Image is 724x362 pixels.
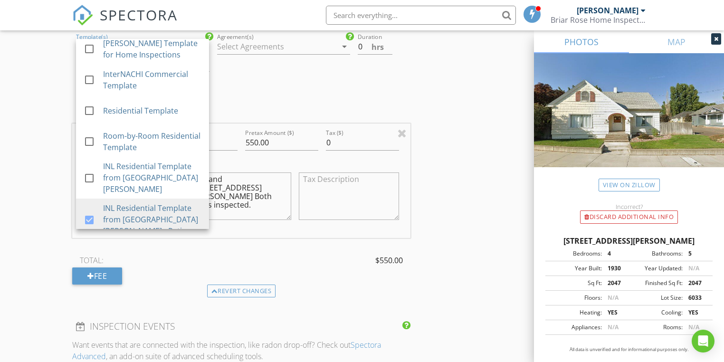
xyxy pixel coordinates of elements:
input: 0.0 [358,39,392,55]
span: N/A [688,264,699,272]
div: [PERSON_NAME] Template for Home Inspections [104,38,202,60]
div: Incorrect? [534,203,724,210]
i: arrow_drop_down [339,41,350,52]
span: N/A [608,323,619,331]
div: Year Updated: [629,264,683,273]
a: View on Zillow [599,179,660,191]
div: 4 [602,249,629,258]
div: 6033 [683,294,710,302]
div: Heating: [548,308,602,317]
span: hrs [372,43,384,51]
div: Appliances: [548,323,602,332]
a: MAP [629,30,724,53]
input: Search everything... [326,6,516,25]
div: Lot Size: [629,294,683,302]
a: SPECTORA [72,13,178,33]
div: Rooms: [629,323,683,332]
div: 5 [683,249,710,258]
div: Bedrooms: [548,249,602,258]
div: 2047 [602,279,629,287]
div: Floors: [548,294,602,302]
div: [PERSON_NAME] [577,6,638,15]
div: Year Built: [548,264,602,273]
div: 1930 [602,264,629,273]
div: [STREET_ADDRESS][PERSON_NAME] [545,235,713,247]
span: TOTAL: [80,255,104,266]
div: Discard Additional info [580,210,678,224]
div: INL Residential Template from [GEOGRAPHIC_DATA][PERSON_NAME] - Ratings [104,202,202,237]
a: PHOTOS [534,30,629,53]
span: N/A [688,323,699,331]
div: Residential Template [104,105,202,116]
p: All data is unverified and for informational purposes only. [545,346,713,353]
div: Fee [72,267,122,285]
div: InterNACHI Commercial Template [104,68,202,91]
div: Room-by-Room Residential Template [104,130,202,153]
div: Cooling: [629,308,683,317]
div: YES [683,308,710,317]
div: Bathrooms: [629,249,683,258]
div: Sq Ft: [548,279,602,287]
h4: FEES [76,104,406,116]
h4: INSPECTION EVENTS [76,320,406,333]
i: arrow_drop_down [198,41,210,52]
div: Briar Rose Home Inspections LLC [551,15,646,25]
p: Want events that are connected with the inspection, like radon drop-off? Check out , an add-on su... [72,339,410,362]
div: INL Residential Template from [GEOGRAPHIC_DATA][PERSON_NAME] [104,161,202,195]
div: YES [602,308,629,317]
div: 2047 [683,279,710,287]
span: SPECTORA [100,5,178,25]
span: N/A [608,294,619,302]
div: Finished Sq Ft: [629,279,683,287]
img: streetview [534,53,724,190]
div: Open Intercom Messenger [692,330,714,352]
a: Spectora Advanced [72,340,381,362]
span: $550.00 [375,255,403,266]
div: Revert changes [207,285,276,298]
img: The Best Home Inspection Software - Spectora [72,5,93,26]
